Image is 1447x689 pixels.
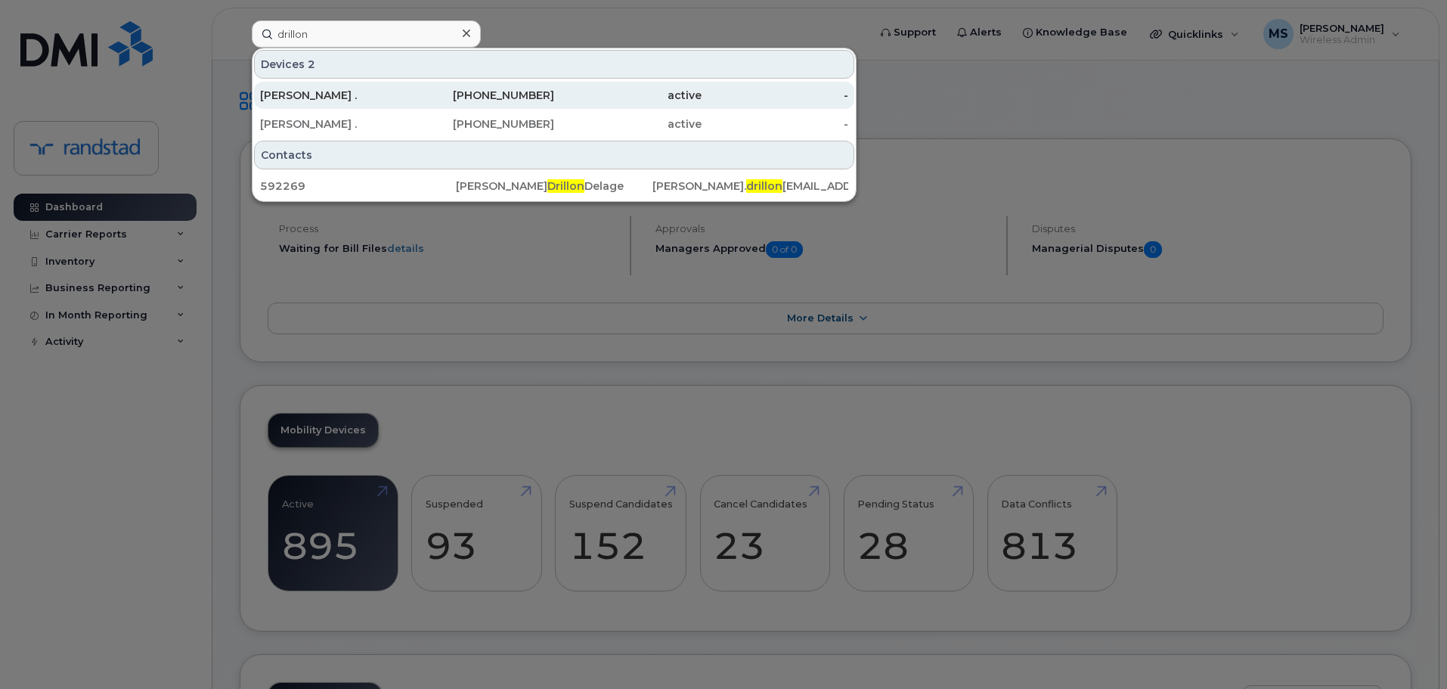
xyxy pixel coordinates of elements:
div: [PERSON_NAME] Delage [456,178,652,194]
a: [PERSON_NAME] .[PHONE_NUMBER]active- [254,82,854,109]
span: 2 [308,57,315,72]
div: - [702,88,849,103]
div: active [554,88,702,103]
a: [PERSON_NAME] .[PHONE_NUMBER]active- [254,110,854,138]
div: Contacts [254,141,854,169]
span: Drillon [547,179,584,193]
div: [PERSON_NAME] . [260,88,407,103]
div: - [702,116,849,132]
span: drillon [746,179,782,193]
div: [PHONE_NUMBER] [407,88,555,103]
div: Devices [254,50,854,79]
div: [PERSON_NAME]. [EMAIL_ADDRESS][DOMAIN_NAME] [652,178,848,194]
div: [PERSON_NAME] . [260,116,407,132]
div: active [554,116,702,132]
a: 592269[PERSON_NAME]DrillonDelage[PERSON_NAME].drillon[EMAIL_ADDRESS][DOMAIN_NAME] [254,172,854,200]
div: [PHONE_NUMBER] [407,116,555,132]
div: 592269 [260,178,456,194]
